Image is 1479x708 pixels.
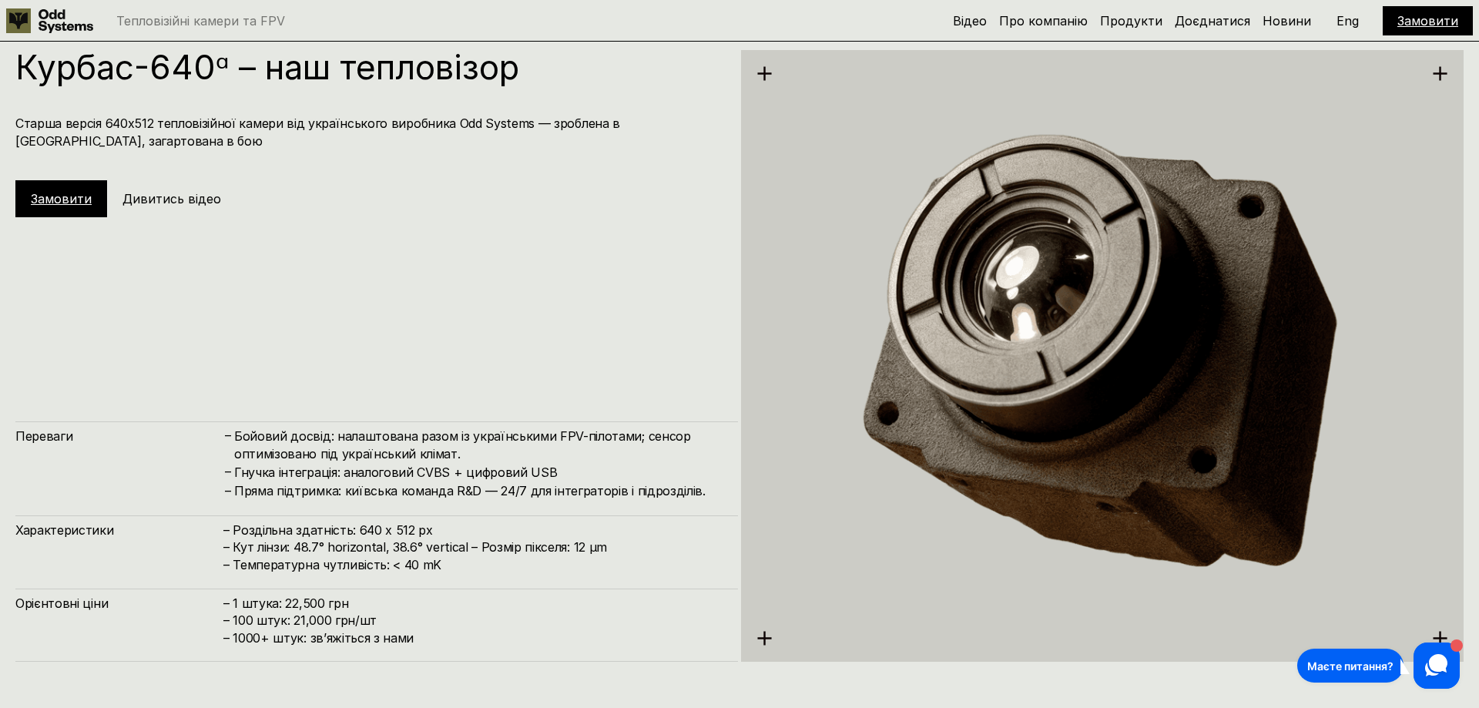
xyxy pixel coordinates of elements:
a: Замовити [31,191,92,206]
a: Відео [953,13,987,29]
a: Замовити [1397,13,1458,29]
a: Новини [1263,13,1311,29]
h4: Бойовий досвід: налаштована разом із українськими FPV-пілотами; сенсор оптимізовано під українськ... [234,428,723,462]
h4: Гнучка інтеграція: аналоговий CVBS + цифровий USB [234,464,723,481]
h4: – [225,482,231,498]
h4: Характеристики [15,522,223,539]
a: Про компанію [999,13,1088,29]
a: Продукти [1100,13,1162,29]
h1: Курбас-640ᵅ – наш тепловізор [15,50,723,84]
p: Тепловізійні камери та FPV [116,15,285,27]
iframe: HelpCrunch [1293,639,1464,693]
h4: – [225,463,231,480]
h4: Переваги [15,428,223,445]
p: Eng [1336,15,1359,27]
h4: Орієнтовні ціни [15,595,223,612]
h4: – Роздільна здатність: 640 x 512 px – Кут лінзи: 48.7° horizontal, 38.6° vertical – Розмір піксел... [223,522,723,573]
h4: – 1 штука: 22,500 грн – 100 штук: 21,000 грн/шт [223,595,723,646]
h4: – [225,427,231,444]
a: Доєднатися [1175,13,1250,29]
h4: Пряма підтримка: київська команда R&D — 24/7 для інтеграторів і підрозділів. [234,482,723,499]
span: – ⁠1000+ штук: звʼяжіться з нами [223,630,414,646]
h4: Старша версія 640х512 тепловізійної камери від українського виробника Odd Systems — зроблена в [G... [15,115,723,149]
h5: Дивитись відео [122,190,221,207]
